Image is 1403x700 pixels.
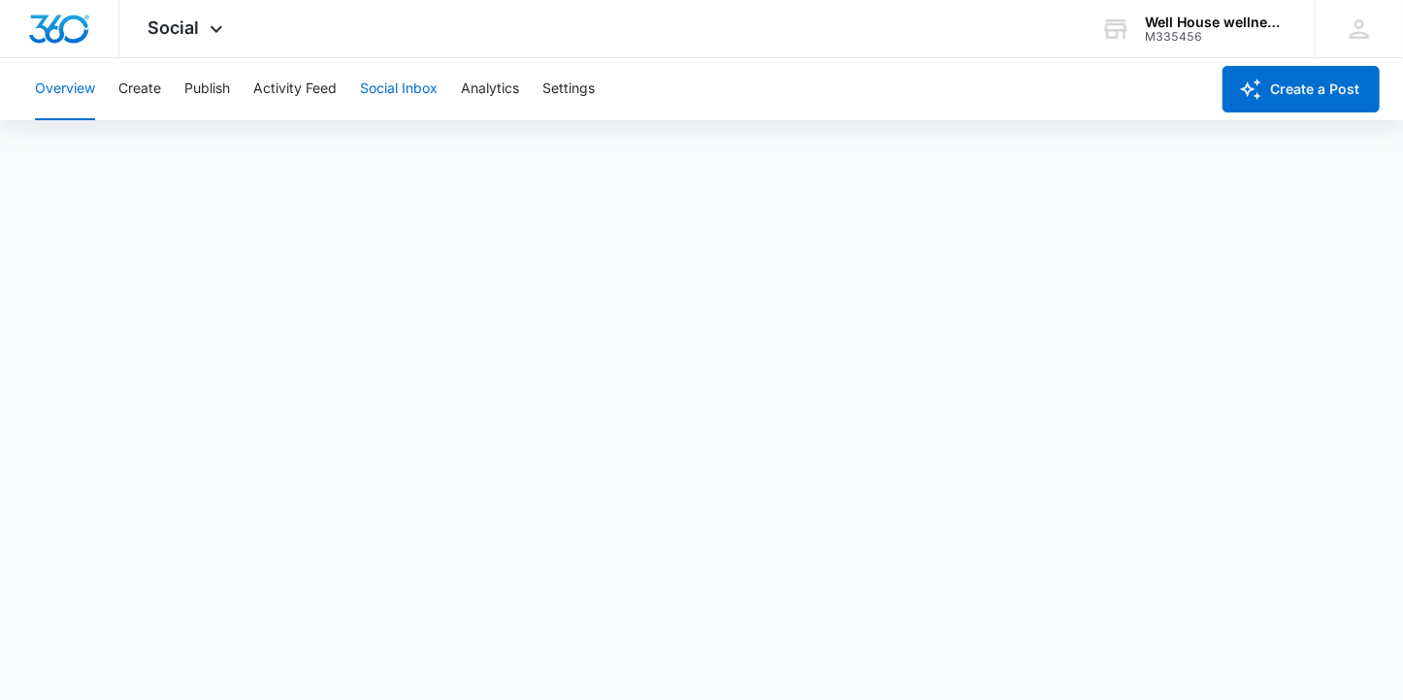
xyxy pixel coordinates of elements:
[1223,66,1380,112] button: Create a Post
[461,58,519,120] button: Analytics
[1145,15,1287,30] div: account name
[148,17,200,38] span: Social
[1145,30,1287,44] div: account id
[360,58,438,120] button: Social Inbox
[253,58,337,120] button: Activity Feed
[184,58,230,120] button: Publish
[35,58,95,120] button: Overview
[542,58,595,120] button: Settings
[118,58,161,120] button: Create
